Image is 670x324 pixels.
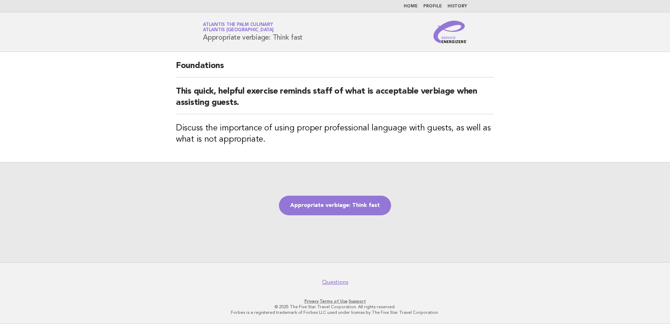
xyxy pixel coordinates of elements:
span: Atlantis [GEOGRAPHIC_DATA] [203,28,274,33]
a: Terms of Use [320,299,348,304]
a: Profile [423,4,442,8]
h2: This quick, helpful exercise reminds staff of what is acceptable verbiage when assisting guests. [176,86,494,114]
a: Questions [322,279,348,286]
h1: Appropriate verbiage: Think fast [203,23,302,41]
a: Support [349,299,366,304]
a: Home [404,4,418,8]
h2: Foundations [176,60,494,77]
a: Atlantis The Palm CulinaryAtlantis [GEOGRAPHIC_DATA] [203,22,274,32]
img: Service Energizers [433,21,467,43]
p: © 2025 The Five Star Travel Corporation. All rights reserved. [121,304,549,310]
a: Appropriate verbiage: Think fast [279,196,391,215]
h3: Discuss the importance of using proper professional language with guests, as well as what is not ... [176,123,494,145]
p: Forbes is a registered trademark of Forbes LLC used under license by The Five Star Travel Corpora... [121,310,549,315]
a: History [447,4,467,8]
p: · · [121,298,549,304]
a: Privacy [305,299,319,304]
